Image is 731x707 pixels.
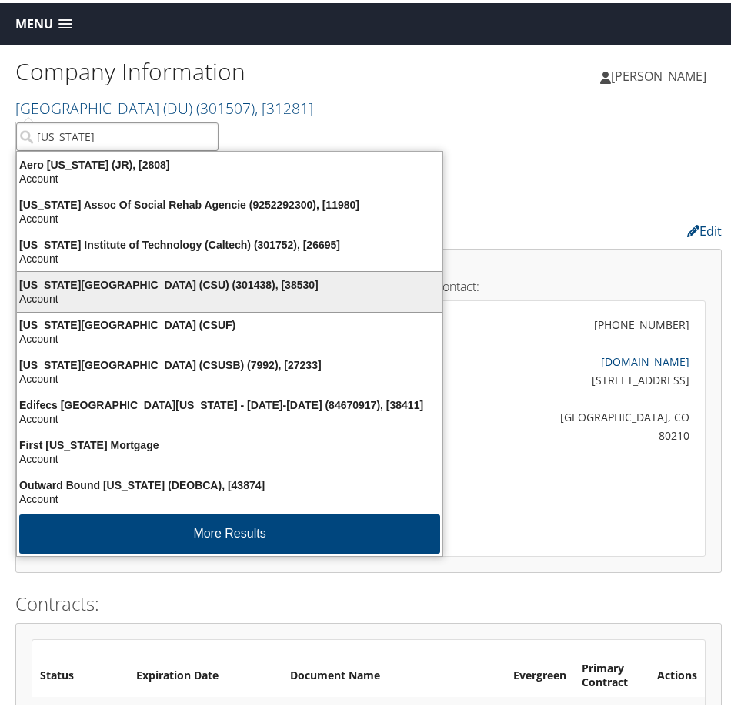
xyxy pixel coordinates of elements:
[8,8,80,34] a: Menu
[8,195,452,209] div: [US_STATE] Assoc Of Social Rehab Agencie (9252292300), [11980]
[611,65,706,82] span: [PERSON_NAME]
[255,95,313,116] span: , [ 31281 ]
[8,329,452,343] div: Account
[15,14,53,28] span: Menu
[476,369,689,385] div: [STREET_ADDRESS]
[196,95,255,116] span: ( 301507 )
[8,449,452,463] div: Account
[8,289,452,303] div: Account
[16,119,219,148] input: Search Accounts
[8,169,452,183] div: Account
[15,95,313,116] a: [GEOGRAPHIC_DATA] (DU)
[8,489,452,503] div: Account
[19,511,440,551] button: More Results
[476,406,689,422] div: [GEOGRAPHIC_DATA], CO
[380,277,706,290] h4: Company Contact:
[8,275,452,289] div: [US_STATE][GEOGRAPHIC_DATA] (CSU) (301438), [38530]
[601,351,689,366] a: [DOMAIN_NAME]
[8,209,452,223] div: Account
[32,652,129,694] th: Status
[8,395,452,409] div: Edifecs [GEOGRAPHIC_DATA][US_STATE] - [DATE]-[DATE] (84670917), [38411]
[8,315,452,329] div: [US_STATE][GEOGRAPHIC_DATA] (CSUF)
[8,249,452,263] div: Account
[15,588,722,614] h2: Contracts:
[282,652,506,694] th: Document Name
[8,235,452,249] div: [US_STATE] Institute of Technology (Caltech) (301752), [26695]
[8,155,452,169] div: Aero [US_STATE] (JR), [2808]
[476,424,689,441] div: 80210
[506,652,574,694] th: Evergreen
[15,52,369,85] h1: Company Information
[8,409,452,423] div: Account
[687,219,722,236] a: Edit
[129,652,282,694] th: Expiration Date
[8,435,452,449] div: First [US_STATE] Mortgage
[594,313,689,330] div: [PHONE_NUMBER]
[8,475,452,489] div: Outward Bound [US_STATE] (DEOBCA), [43874]
[574,652,649,694] th: Primary Contract
[649,652,705,694] th: Actions
[8,355,452,369] div: [US_STATE][GEOGRAPHIC_DATA] (CSUSB) (7992), [27233]
[8,369,452,383] div: Account
[600,50,722,96] a: [PERSON_NAME]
